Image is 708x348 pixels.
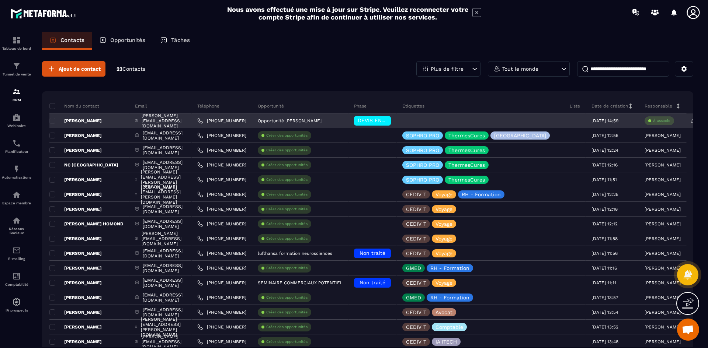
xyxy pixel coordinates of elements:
a: [PHONE_NUMBER] [197,221,246,227]
img: social-network [12,216,21,225]
p: Opportunité [258,103,284,109]
a: [PHONE_NUMBER] [197,147,246,153]
p: GMED [406,295,421,300]
span: Non traité [360,280,385,285]
p: [PERSON_NAME] [645,236,681,241]
p: Liste [570,103,580,109]
p: Responsable [645,103,672,109]
a: [PHONE_NUMBER] [197,177,246,183]
p: [PERSON_NAME] [49,339,102,345]
p: [PERSON_NAME] [49,250,102,256]
span: Contacts [122,66,145,72]
p: Créer des opportunités [266,148,308,153]
p: Créer des opportunités [266,310,308,315]
p: [DATE] 12:16 [591,162,618,168]
a: [PHONE_NUMBER] [197,118,246,124]
a: formationformationTunnel de vente [2,56,31,82]
p: Tâches [171,37,190,43]
p: SOPHRO PRO [406,148,439,153]
p: CEDIV T [406,251,426,256]
p: [PERSON_NAME] [645,310,681,315]
a: Contacts [42,32,92,50]
a: [PHONE_NUMBER] [197,236,246,242]
a: automationsautomationsWebinaire [2,108,31,133]
p: SOPHRO PRO [406,177,439,182]
img: accountant [12,272,21,281]
p: Espace membre [2,201,31,205]
p: [PERSON_NAME] [49,309,102,315]
p: [PERSON_NAME] [645,207,681,212]
p: Date de création [591,103,628,109]
p: [PERSON_NAME] [645,251,681,256]
p: Tunnel de vente [2,72,31,76]
p: CEDIV T [406,310,426,315]
a: [PHONE_NUMBER] [197,339,246,345]
p: Créer des opportunités [266,339,308,344]
span: Non traité [360,250,385,256]
p: [PERSON_NAME] [645,177,681,182]
p: Opportunité [PERSON_NAME] [258,118,322,123]
p: [PERSON_NAME] [645,280,681,285]
a: [PHONE_NUMBER] [197,295,246,300]
p: lufthansa formation neurosciences [258,251,332,256]
p: IA ITECH [435,339,457,344]
a: automationsautomationsAutomatisations [2,159,31,185]
a: formationformationCRM [2,82,31,108]
p: E-mailing [2,257,31,261]
p: [PERSON_NAME] [645,148,681,153]
p: Voyage [435,221,452,226]
span: DEVIS ENVOE [358,117,392,123]
p: [PERSON_NAME] [49,295,102,300]
p: CEDIV T [406,221,426,226]
p: Email [135,103,147,109]
img: scheduler [12,139,21,148]
p: Créer des opportunités [266,266,308,271]
p: [PERSON_NAME] [49,177,102,183]
p: Voyage [435,207,452,212]
p: [DATE] 11:58 [591,236,618,241]
img: automations [12,165,21,173]
p: [DATE] 11:16 [591,266,617,271]
p: [DATE] 12:55 [591,133,618,138]
img: automations [12,298,21,306]
p: [PERSON_NAME] [49,280,102,286]
p: Voyage [435,236,452,241]
a: [PHONE_NUMBER] [197,191,246,197]
p: Voyage [435,280,452,285]
p: Voyage [435,251,452,256]
a: formationformationTableau de bord [2,30,31,56]
p: ThermesCures [448,162,485,168]
a: Opportunités [92,32,153,50]
p: [PERSON_NAME] [645,324,681,330]
p: Webinaire [2,124,31,128]
p: Créer des opportunités [266,221,308,226]
p: IA prospects [2,308,31,312]
a: emailemailE-mailing [2,240,31,266]
p: 23 [117,66,145,73]
p: [PERSON_NAME] [49,206,102,212]
img: automations [12,113,21,122]
p: Créer des opportunités [266,236,308,241]
p: CRM [2,98,31,102]
p: Créer des opportunités [266,162,308,168]
p: NC [GEOGRAPHIC_DATA] [49,162,118,168]
a: accountantaccountantComptabilité [2,266,31,292]
p: [PERSON_NAME] [645,295,681,300]
a: social-networksocial-networkRéseaux Sociaux [2,211,31,240]
p: [PERSON_NAME] [645,266,681,271]
p: [PERSON_NAME] [49,191,102,197]
button: Ajout de contact [42,61,105,77]
img: formation [12,87,21,96]
p: [PERSON_NAME] [49,118,102,124]
p: [PERSON_NAME] [645,133,681,138]
p: [DATE] 13:54 [591,310,618,315]
p: Créer des opportunités [266,324,308,330]
p: Créer des opportunités [266,295,308,300]
p: CEDIV T [406,324,426,330]
p: Avocat [435,310,452,315]
p: Créer des opportunités [266,192,308,197]
a: Tâches [153,32,197,50]
p: [GEOGRAPHIC_DATA] [494,133,546,138]
img: automations [12,190,21,199]
p: RH - Formation [462,192,501,197]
